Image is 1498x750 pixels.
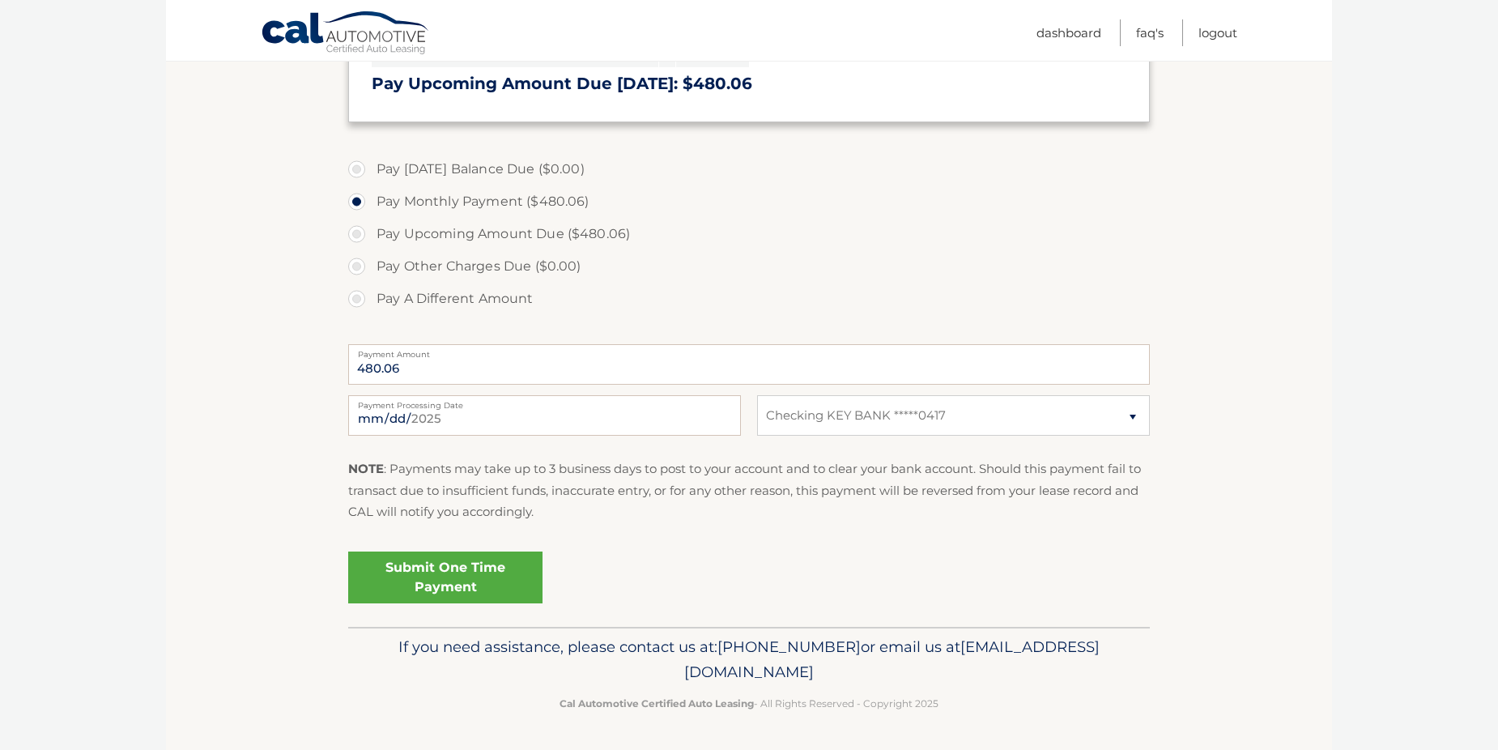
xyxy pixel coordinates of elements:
[348,185,1150,218] label: Pay Monthly Payment ($480.06)
[372,74,1126,94] h3: Pay Upcoming Amount Due [DATE]: $480.06
[348,218,1150,250] label: Pay Upcoming Amount Due ($480.06)
[348,395,741,408] label: Payment Processing Date
[1198,19,1237,46] a: Logout
[348,552,543,603] a: Submit One Time Payment
[348,250,1150,283] label: Pay Other Charges Due ($0.00)
[261,11,431,58] a: Cal Automotive
[560,697,754,710] strong: Cal Automotive Certified Auto Leasing
[348,153,1150,185] label: Pay [DATE] Balance Due ($0.00)
[348,283,1150,315] label: Pay A Different Amount
[359,695,1139,712] p: - All Rights Reserved - Copyright 2025
[348,458,1150,522] p: : Payments may take up to 3 business days to post to your account and to clear your bank account....
[359,634,1139,686] p: If you need assistance, please contact us at: or email us at
[348,461,384,476] strong: NOTE
[348,344,1150,385] input: Payment Amount
[1036,19,1101,46] a: Dashboard
[348,395,741,436] input: Payment Date
[717,637,861,656] span: [PHONE_NUMBER]
[1136,19,1164,46] a: FAQ's
[348,344,1150,357] label: Payment Amount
